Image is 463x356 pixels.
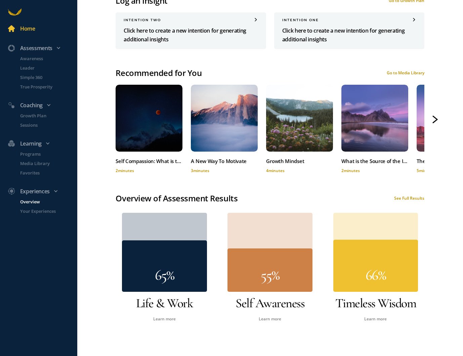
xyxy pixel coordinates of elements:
p: Simple 360 [20,74,76,81]
div: Home [20,24,35,33]
a: Learn more [153,316,176,322]
p: Favorites [20,169,76,176]
a: Overview [12,198,77,205]
div: See Full Results [394,195,424,201]
a: Your Experiences [12,208,77,214]
p: Your Experiences [20,208,76,214]
span: 2 minutes [116,168,134,173]
a: Sessions [12,122,77,128]
a: True Prosperity [12,83,77,90]
p: Overview [20,198,76,205]
a: Growth Plan [12,112,77,119]
span: 66% [366,266,386,284]
div: Go to Media Library [387,70,424,76]
a: Awareness [12,55,77,62]
a: Simple 360 [12,74,77,81]
div: Learning [4,139,80,148]
p: Click here to create a new intention for generating additional insights [282,26,416,44]
div: INTENTION one [282,18,416,22]
p: Growth Plan [20,112,76,119]
div: Coaching [4,101,80,110]
h3: Timeless Wisdom [327,294,424,312]
p: Programs [20,151,76,157]
span: 4 minutes [266,168,285,173]
span: 65% [155,266,174,284]
h3: Life & Work [116,294,213,312]
p: Leader [20,65,76,71]
span: 5 minutes [417,168,435,173]
div: Recommended for You [116,67,202,79]
a: Favorites [12,169,77,176]
div: Growth Mindset [266,157,333,165]
p: Sessions [20,122,76,128]
p: True Prosperity [20,83,76,90]
div: Experiences [4,187,80,196]
div: What is the Source of the Inner Critic [341,157,408,165]
div: Assessments [4,44,80,52]
a: Learn more [259,316,281,322]
span: 55% [261,266,280,284]
span: 3 minutes [191,168,209,173]
a: Media Library [12,160,77,167]
p: Awareness [20,55,76,62]
a: Programs [12,151,77,157]
div: Self Compassion: What is the Inner Critic [116,157,182,165]
a: INTENTION twoClick here to create a new intention for generating additional insights [116,12,266,49]
div: Overview of Assessment Results [116,192,238,205]
a: INTENTION oneClick here to create a new intention for generating additional insights [274,12,424,49]
p: Media Library [20,160,76,167]
div: A New Way To Motivate [191,157,258,165]
a: Learn more [364,316,387,322]
div: INTENTION two [124,18,258,22]
p: Click here to create a new intention for generating additional insights [124,26,258,44]
h3: Self Awareness [221,294,319,312]
span: 2 minutes [341,168,360,173]
a: Leader [12,65,77,71]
